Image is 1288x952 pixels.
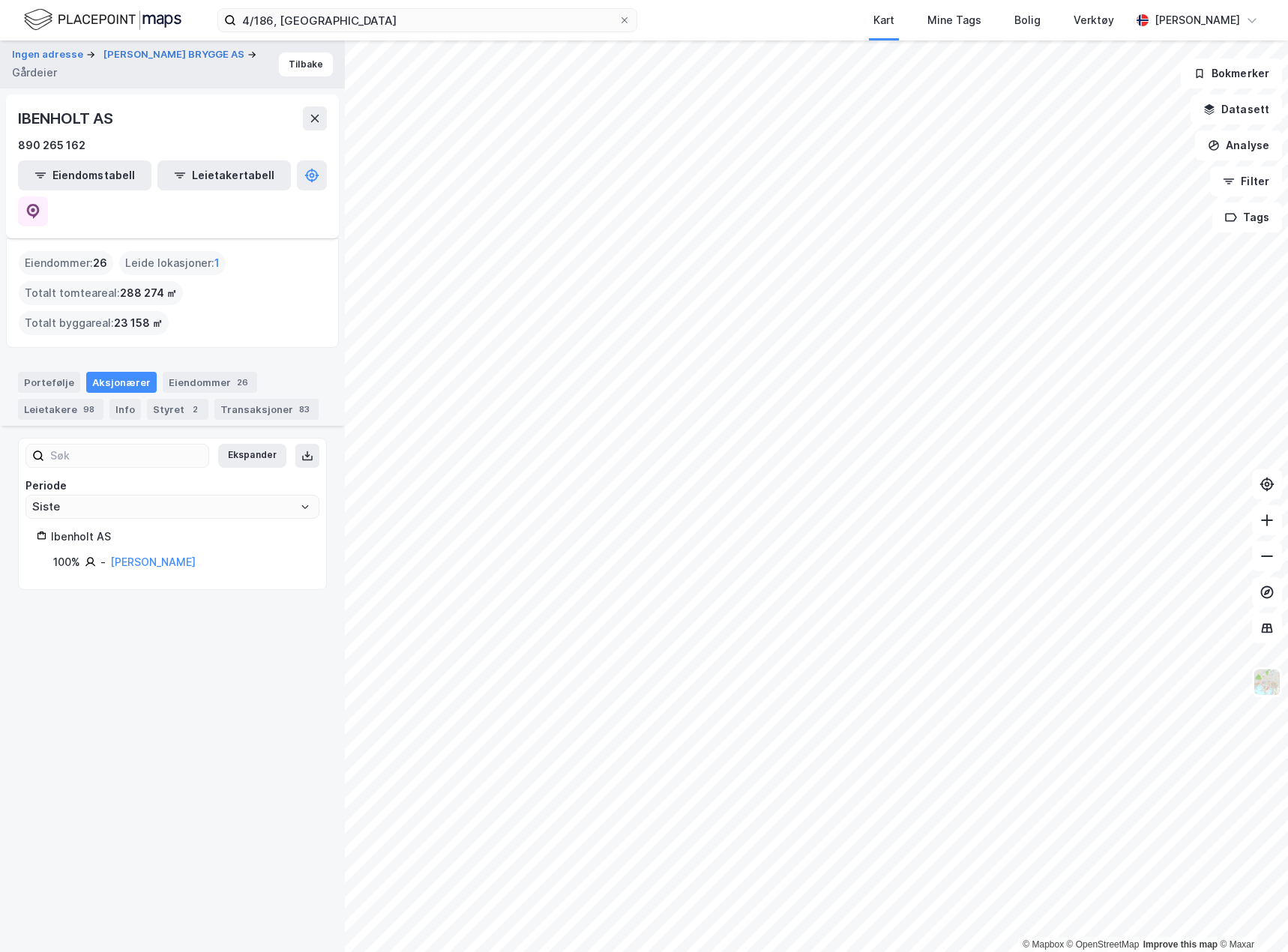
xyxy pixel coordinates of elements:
div: Gårdeier [12,64,57,82]
div: Transaksjoner [214,399,319,420]
div: Kart [873,11,894,29]
div: Totalt tomteareal : [19,281,183,305]
div: [PERSON_NAME] [1155,11,1240,29]
div: Leietakere [18,399,103,420]
div: Bolig [1014,11,1041,29]
div: IBENHOLT AS [18,106,116,130]
div: Totalt byggareal : [19,311,169,335]
a: Mapbox [1023,939,1064,950]
div: Eiendommer : [19,251,113,275]
span: 26 [93,254,107,272]
span: 23 158 ㎡ [114,314,163,332]
input: Søk [44,445,208,467]
button: Datasett [1191,94,1282,124]
div: Mine Tags [927,11,981,29]
button: Bokmerker [1181,58,1282,88]
button: Ekspander [218,444,286,468]
div: - [100,553,106,571]
div: Eiendommer [163,372,257,393]
button: Eiendomstabell [18,160,151,190]
div: 890 265 162 [18,136,85,154]
div: Leide lokasjoner : [119,251,226,275]
img: Z [1253,668,1281,696]
span: 1 [214,254,220,272]
button: Leietakertabell [157,160,291,190]
iframe: Chat Widget [1213,880,1288,952]
div: Verktøy [1074,11,1114,29]
div: 98 [80,402,97,417]
div: 100% [53,553,80,571]
button: Ingen adresse [12,47,86,62]
div: Info [109,399,141,420]
div: 83 [296,402,313,417]
a: OpenStreetMap [1067,939,1140,950]
div: Kontrollprogram for chat [1213,880,1288,952]
button: Analyse [1195,130,1282,160]
a: [PERSON_NAME] [110,555,196,568]
div: 26 [234,375,251,390]
div: 2 [187,402,202,417]
div: Ibenholt AS [51,528,308,546]
button: Open [299,501,311,513]
button: Filter [1210,166,1282,196]
button: Tilbake [279,52,333,76]
input: ClearOpen [26,495,319,518]
a: Improve this map [1143,939,1218,950]
img: logo.f888ab2527a4732fd821a326f86c7f29.svg [24,7,181,33]
button: Tags [1212,202,1282,232]
button: [PERSON_NAME] BRYGGE AS [103,47,247,62]
input: Søk på adresse, matrikkel, gårdeiere, leietakere eller personer [236,9,619,31]
span: 288 274 ㎡ [120,284,177,302]
div: Styret [147,399,208,420]
div: Periode [25,477,319,495]
div: Aksjonærer [86,372,157,393]
div: Portefølje [18,372,80,393]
